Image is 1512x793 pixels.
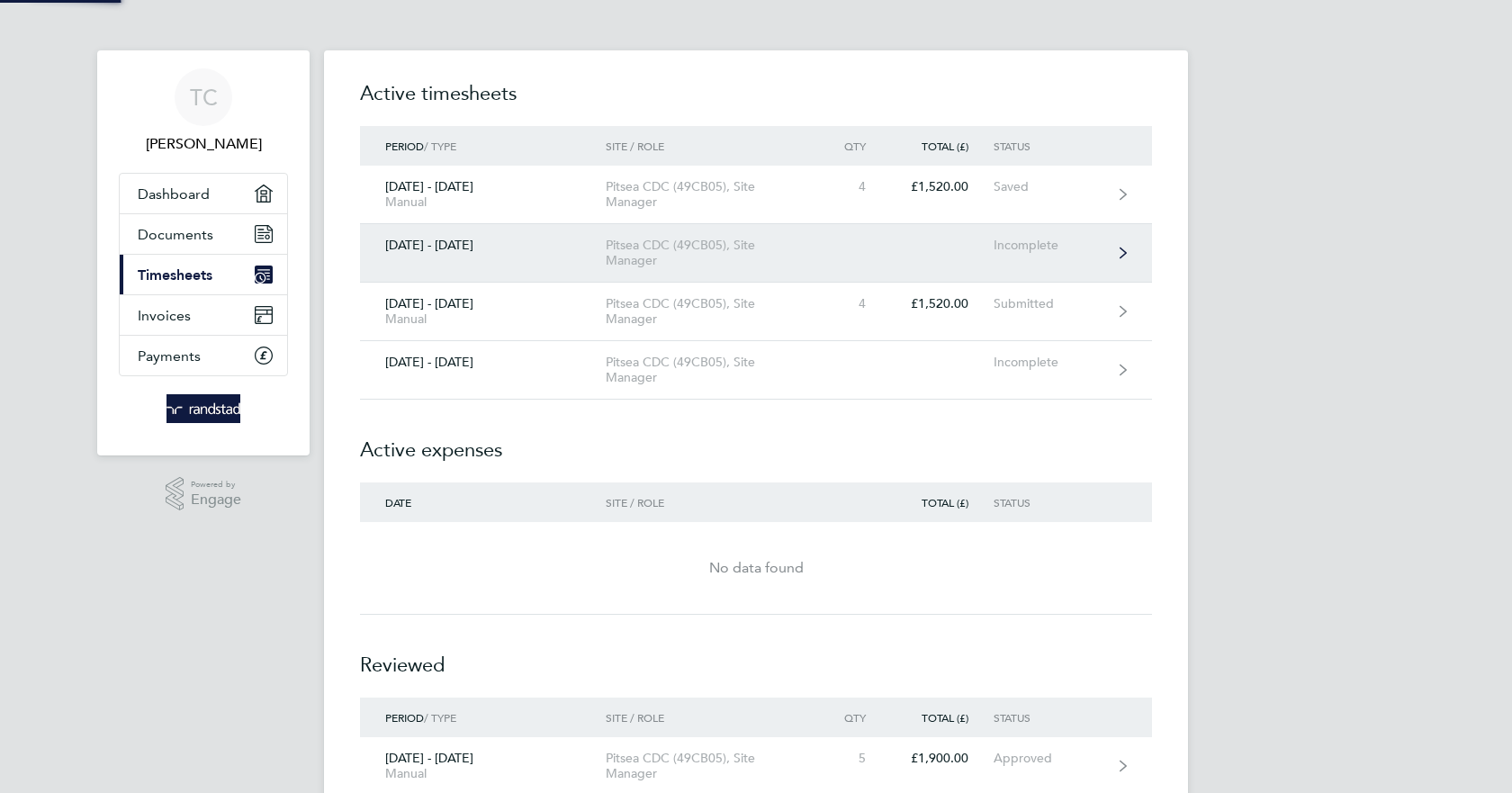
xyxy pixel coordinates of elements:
[360,224,1152,283] a: [DATE] - [DATE]Pitsea CDC (49CB05), Site ManagerIncomplete
[994,355,1104,370] div: Incomplete
[138,266,212,284] span: Timesheets
[138,307,191,324] span: Invoices
[994,751,1104,766] div: Approved
[360,283,1152,341] a: [DATE] - [DATE]ManualPitsea CDC (49CB05), Site Manager4£1,520.00Submitted
[812,751,891,766] div: 5
[812,711,891,724] div: Qty
[385,311,580,327] div: Manual
[360,355,606,370] div: [DATE] - [DATE]
[606,496,812,509] div: Site / Role
[360,166,1152,224] a: [DATE] - [DATE]ManualPitsea CDC (49CB05), Site Manager4£1,520.00Saved
[994,296,1104,311] div: Submitted
[360,296,606,327] div: [DATE] - [DATE]
[120,255,287,294] a: Timesheets
[191,492,241,508] span: Engage
[994,179,1104,194] div: Saved
[385,710,424,725] span: Period
[360,711,606,724] div: / Type
[97,50,310,455] nav: Main navigation
[606,751,812,781] div: Pitsea CDC (49CB05), Site Manager
[191,477,241,492] span: Powered by
[120,214,287,254] a: Documents
[891,751,994,766] div: £1,900.00
[994,238,1104,253] div: Incomplete
[891,496,994,509] div: Total (£)
[812,179,891,194] div: 4
[606,296,812,327] div: Pitsea CDC (49CB05), Site Manager
[138,185,210,203] span: Dashboard
[994,140,1104,152] div: Status
[360,615,1152,698] h2: Reviewed
[360,400,1152,482] h2: Active expenses
[812,140,891,152] div: Qty
[360,496,606,509] div: Date
[190,86,218,109] span: TC
[606,179,812,210] div: Pitsea CDC (49CB05), Site Manager
[994,711,1104,724] div: Status
[385,194,580,210] div: Manual
[360,341,1152,400] a: [DATE] - [DATE]Pitsea CDC (49CB05), Site ManagerIncomplete
[138,347,201,365] span: Payments
[360,79,1152,126] h2: Active timesheets
[360,751,606,781] div: [DATE] - [DATE]
[166,477,242,511] a: Powered byEngage
[120,174,287,213] a: Dashboard
[119,133,288,155] span: Tony Crawford
[360,557,1152,579] div: No data found
[385,139,424,153] span: Period
[120,336,287,375] a: Payments
[385,766,580,781] div: Manual
[994,496,1104,509] div: Status
[891,296,994,311] div: £1,520.00
[606,238,812,268] div: Pitsea CDC (49CB05), Site Manager
[360,238,606,253] div: [DATE] - [DATE]
[360,140,606,152] div: / Type
[360,179,606,210] div: [DATE] - [DATE]
[120,295,287,335] a: Invoices
[119,394,288,423] a: Go to home page
[891,179,994,194] div: £1,520.00
[606,711,812,724] div: Site / Role
[812,296,891,311] div: 4
[891,140,994,152] div: Total (£)
[138,226,213,243] span: Documents
[606,140,812,152] div: Site / Role
[166,394,241,423] img: randstad-logo-retina.png
[606,355,812,385] div: Pitsea CDC (49CB05), Site Manager
[891,711,994,724] div: Total (£)
[119,68,288,155] a: TC[PERSON_NAME]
